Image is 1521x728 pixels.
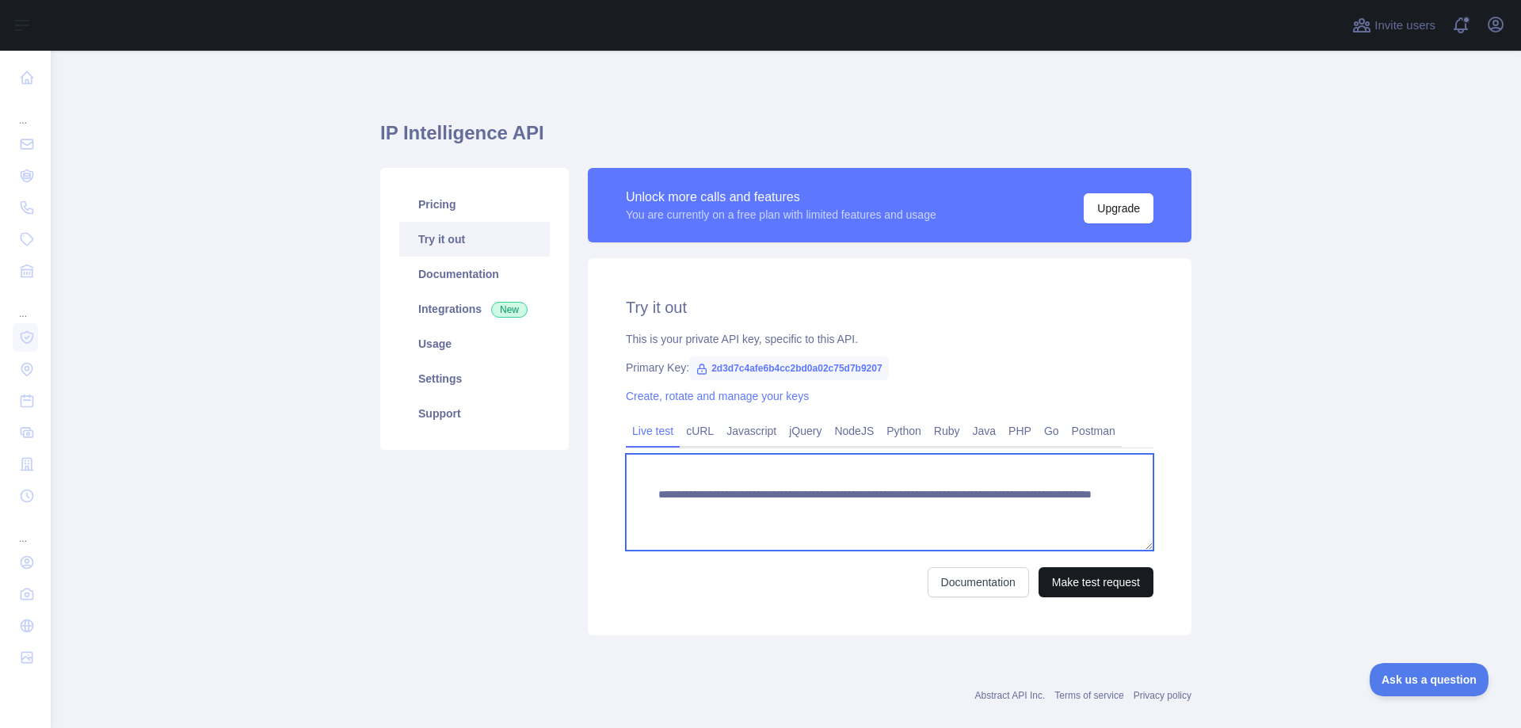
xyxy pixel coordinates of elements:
[1374,17,1435,35] span: Invite users
[399,361,550,396] a: Settings
[399,257,550,292] a: Documentation
[626,331,1153,347] div: This is your private API key, specific to this API.
[399,326,550,361] a: Usage
[1349,13,1439,38] button: Invite users
[1134,690,1191,701] a: Privacy policy
[626,418,680,444] a: Live test
[380,120,1191,158] h1: IP Intelligence API
[1370,663,1489,696] iframe: Toggle Customer Support
[928,418,966,444] a: Ruby
[720,418,783,444] a: Javascript
[1084,193,1153,223] button: Upgrade
[399,396,550,431] a: Support
[399,292,550,326] a: Integrations New
[828,418,880,444] a: NodeJS
[1039,567,1153,597] button: Make test request
[626,360,1153,375] div: Primary Key:
[1002,418,1038,444] a: PHP
[626,390,809,402] a: Create, rotate and manage your keys
[1054,690,1123,701] a: Terms of service
[1065,418,1122,444] a: Postman
[783,418,828,444] a: jQuery
[975,690,1046,701] a: Abstract API Inc.
[491,302,528,318] span: New
[13,95,38,127] div: ...
[626,296,1153,318] h2: Try it out
[399,222,550,257] a: Try it out
[928,567,1029,597] a: Documentation
[13,288,38,320] div: ...
[399,187,550,222] a: Pricing
[880,418,928,444] a: Python
[1038,418,1065,444] a: Go
[626,188,936,207] div: Unlock more calls and features
[680,418,720,444] a: cURL
[966,418,1003,444] a: Java
[689,356,888,380] span: 2d3d7c4afe6b4cc2bd0a02c75d7b9207
[13,513,38,545] div: ...
[626,207,936,223] div: You are currently on a free plan with limited features and usage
